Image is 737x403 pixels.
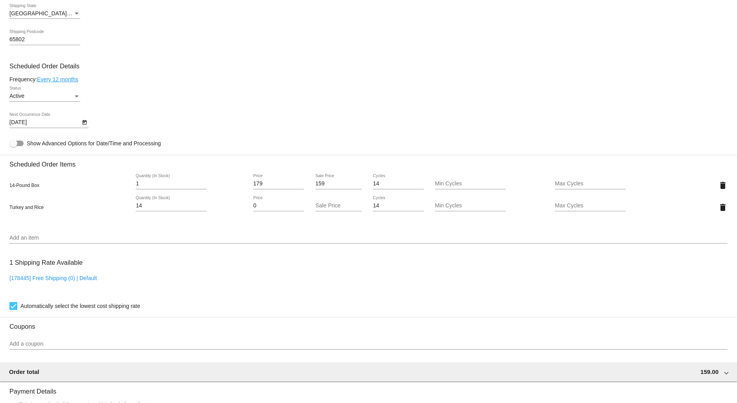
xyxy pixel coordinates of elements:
[700,368,719,375] span: 159.00
[315,203,362,209] input: Sale Price
[9,62,728,70] h3: Scheduled Order Details
[9,183,39,188] span: 14-Pound Box
[253,181,304,187] input: Price
[435,181,506,187] input: Min Cycles
[9,205,44,210] span: Turkey and Rice
[9,93,80,99] mat-select: Status
[9,341,728,347] input: Add a coupon
[9,275,97,281] a: [178445] Free Shipping (0) | Default
[9,10,102,16] span: [GEOGRAPHIC_DATA] | [US_STATE]
[373,181,424,187] input: Cycles
[435,203,506,209] input: Min Cycles
[9,317,728,330] h3: Coupons
[9,382,728,395] h3: Payment Details
[20,301,140,311] span: Automatically select the lowest cost shipping rate
[718,203,728,212] mat-icon: delete
[718,181,728,190] mat-icon: delete
[27,139,161,147] span: Show Advanced Options for Date/Time and Processing
[136,203,206,209] input: Quantity (In Stock)
[9,76,728,82] div: Frequency:
[555,203,626,209] input: Max Cycles
[9,235,728,241] input: Add an item
[9,93,24,99] span: Active
[555,181,626,187] input: Max Cycles
[136,181,206,187] input: Quantity (In Stock)
[9,11,80,17] mat-select: Shipping State
[315,181,362,187] input: Sale Price
[80,118,88,126] button: Open calendar
[9,254,83,271] h3: 1 Shipping Rate Available
[9,37,80,43] input: Shipping Postcode
[37,76,78,82] a: Every 12 months
[253,203,304,209] input: Price
[9,155,728,168] h3: Scheduled Order Items
[373,203,424,209] input: Cycles
[9,119,80,126] input: Next Occurrence Date
[9,368,39,375] span: Order total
